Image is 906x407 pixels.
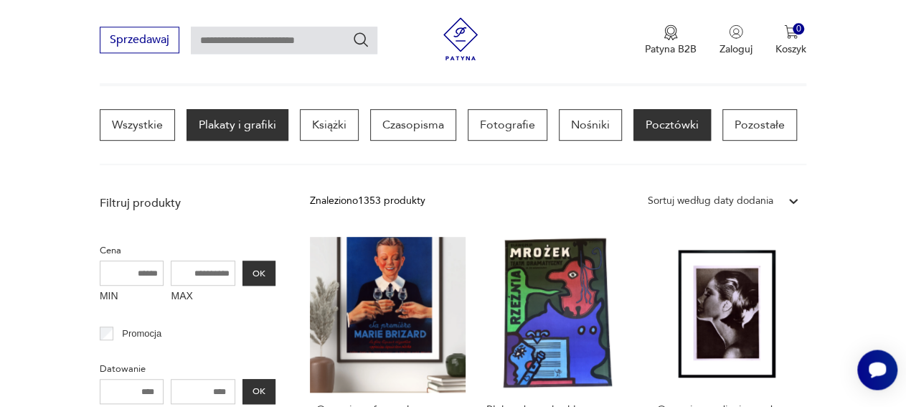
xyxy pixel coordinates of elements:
[100,243,275,258] p: Cena
[100,195,275,211] p: Filtruj produkty
[633,109,711,141] a: Pocztówki
[729,24,743,39] img: Ikonka użytkownika
[100,109,175,141] a: Wszystkie
[300,109,359,141] a: Książki
[171,286,235,309] label: MAX
[784,24,798,39] img: Ikona koszyka
[352,31,369,48] button: Szukaj
[187,109,288,141] a: Plakaty i grafiki
[559,109,622,141] a: Nośniki
[664,24,678,40] img: Ikona medalu
[719,24,752,56] button: Zaloguj
[100,27,179,53] button: Sprzedawaj
[648,193,773,209] div: Sortuj według daty dodania
[468,109,547,141] a: Fotografie
[242,379,275,404] button: OK
[775,24,806,56] button: 0Koszyk
[100,286,164,309] label: MIN
[439,17,482,60] img: Patyna - sklep z meblami i dekoracjami vintage
[645,24,697,56] a: Ikona medaluPatyna B2B
[722,109,797,141] a: Pozostałe
[645,42,697,56] p: Patyna B2B
[100,361,275,377] p: Datowanie
[100,36,179,46] a: Sprzedawaj
[719,42,752,56] p: Zaloguj
[310,193,425,209] div: Znaleziono 1353 produkty
[775,42,806,56] p: Koszyk
[122,326,161,342] p: Promocja
[242,261,275,286] button: OK
[857,350,897,390] iframe: Smartsupp widget button
[370,109,456,141] a: Czasopisma
[793,23,805,35] div: 0
[645,24,697,56] button: Patyna B2B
